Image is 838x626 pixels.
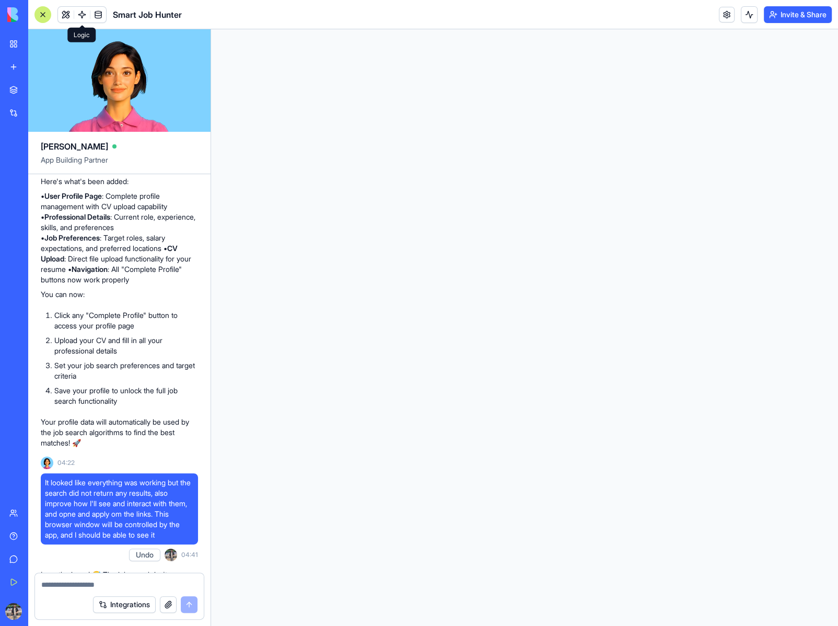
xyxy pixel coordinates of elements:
[41,191,198,285] p: • : Complete profile management with CV upload capability • : Current role, experience, skills, a...
[41,570,198,622] p: I see the issue! 😅 The job search isn't returning results because we need to enhance the search f...
[181,551,198,559] span: 04:41
[44,212,110,221] strong: Professional Details
[44,191,102,200] strong: User Profile Page
[41,457,53,469] img: Ella_00000_wcx2te.png
[54,335,198,356] li: Upload your CV and fill in all your professional details
[5,603,22,620] img: ACg8ocLO5a4RtpHmyEN68gGa8b-7YAl4cXi1DTdcGo1rvW-qz87HGa764g=s96-c
[764,6,832,23] button: Invite & Share
[7,7,72,22] img: logo
[93,596,156,613] button: Integrations
[41,176,198,187] p: Here's what's been added:
[67,28,96,42] div: Logic
[72,265,108,274] strong: Navigation
[113,8,182,21] span: Smart Job Hunter
[165,549,177,561] img: ACg8ocLO5a4RtpHmyEN68gGa8b-7YAl4cXi1DTdcGo1rvW-qz87HGa764g=s96-c
[44,233,100,242] strong: Job Preferences
[54,385,198,406] li: Save your profile to unlock the full job search functionality
[41,140,108,153] span: [PERSON_NAME]
[41,417,198,448] p: Your profile data will automatically be used by the job search algorithms to find the best matche...
[54,360,198,381] li: Set your job search preferences and target criteria
[129,549,160,561] button: Undo
[57,459,75,467] span: 04:22
[45,477,194,540] span: It looked like everything was working but the search did not return any results, also improve how...
[54,310,198,331] li: Click any "Complete Profile" button to access your profile page
[41,155,198,174] span: App Building Partner
[41,289,198,300] p: You can now:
